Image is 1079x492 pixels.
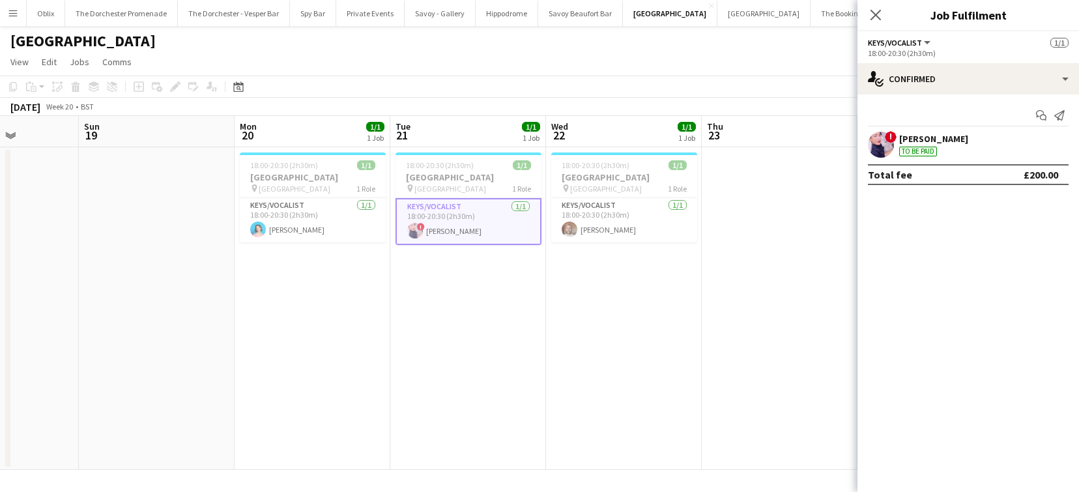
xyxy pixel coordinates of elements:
span: 20 [238,128,257,143]
span: Edit [42,56,57,68]
button: The Booking Office 1869 [811,1,912,26]
span: Mon [240,121,257,132]
span: [GEOGRAPHIC_DATA] [570,184,642,194]
span: [GEOGRAPHIC_DATA] [414,184,486,194]
div: 1 Job [678,133,695,143]
app-job-card: 18:00-20:30 (2h30m)1/1[GEOGRAPHIC_DATA] [GEOGRAPHIC_DATA]1 RoleKeys/Vocalist1/118:00-20:30 (2h30m... [551,152,697,242]
h3: [GEOGRAPHIC_DATA] [240,171,386,183]
a: Comms [97,53,137,70]
div: [PERSON_NAME] [899,133,968,145]
span: Sun [84,121,100,132]
span: Jobs [70,56,89,68]
a: Jobs [65,53,94,70]
button: Hippodrome [476,1,538,26]
span: ! [885,131,897,143]
span: 1/1 [513,160,531,170]
button: The Dorchester Promenade [65,1,178,26]
span: 18:00-20:30 (2h30m) [406,160,474,170]
span: 19 [82,128,100,143]
button: Savoy Beaufort Bar [538,1,623,26]
span: 1/1 [1050,38,1069,48]
span: 1/1 [357,160,375,170]
h3: [GEOGRAPHIC_DATA] [551,171,697,183]
span: 1/1 [366,122,384,132]
span: 18:00-20:30 (2h30m) [562,160,629,170]
h3: Job Fulfilment [857,7,1079,23]
div: £200.00 [1024,168,1058,181]
h3: [GEOGRAPHIC_DATA] [396,171,541,183]
span: 21 [394,128,410,143]
span: 1 Role [512,184,531,194]
div: [DATE] [10,100,40,113]
span: 1/1 [669,160,687,170]
button: [GEOGRAPHIC_DATA] [717,1,811,26]
div: Confirmed [857,63,1079,94]
span: 23 [705,128,723,143]
div: To be paid [899,147,937,156]
button: Keys/Vocalist [868,38,932,48]
app-card-role: Keys/Vocalist1/118:00-20:30 (2h30m)[PERSON_NAME] [240,198,386,242]
span: View [10,56,29,68]
span: 1/1 [522,122,540,132]
app-job-card: 18:00-20:30 (2h30m)1/1[GEOGRAPHIC_DATA] [GEOGRAPHIC_DATA]1 RoleKeys/Vocalist1/118:00-20:30 (2h30m... [396,152,541,245]
app-card-role: Keys/Vocalist1/118:00-20:30 (2h30m)[PERSON_NAME] [551,198,697,242]
span: Wed [551,121,568,132]
span: [GEOGRAPHIC_DATA] [259,184,330,194]
button: [GEOGRAPHIC_DATA] [623,1,717,26]
span: 22 [549,128,568,143]
button: The Dorchester - Vesper Bar [178,1,290,26]
div: 1 Job [523,133,539,143]
button: Private Events [336,1,405,26]
div: Total fee [868,168,912,181]
button: Savoy - Gallery [405,1,476,26]
div: 1 Job [367,133,384,143]
button: Oblix [27,1,65,26]
span: Tue [396,121,410,132]
span: 1 Role [356,184,375,194]
span: ! [417,223,425,231]
app-job-card: 18:00-20:30 (2h30m)1/1[GEOGRAPHIC_DATA] [GEOGRAPHIC_DATA]1 RoleKeys/Vocalist1/118:00-20:30 (2h30m... [240,152,386,242]
button: Spy Bar [290,1,336,26]
span: Keys/Vocalist [868,38,922,48]
span: 1/1 [678,122,696,132]
div: 18:00-20:30 (2h30m) [868,48,1069,58]
span: Week 20 [43,102,76,111]
span: Thu [707,121,723,132]
a: View [5,53,34,70]
h1: [GEOGRAPHIC_DATA] [10,31,156,51]
span: 18:00-20:30 (2h30m) [250,160,318,170]
app-card-role: Keys/Vocalist1/118:00-20:30 (2h30m)![PERSON_NAME] [396,198,541,245]
span: 1 Role [668,184,687,194]
span: Comms [102,56,132,68]
div: BST [81,102,94,111]
a: Edit [36,53,62,70]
